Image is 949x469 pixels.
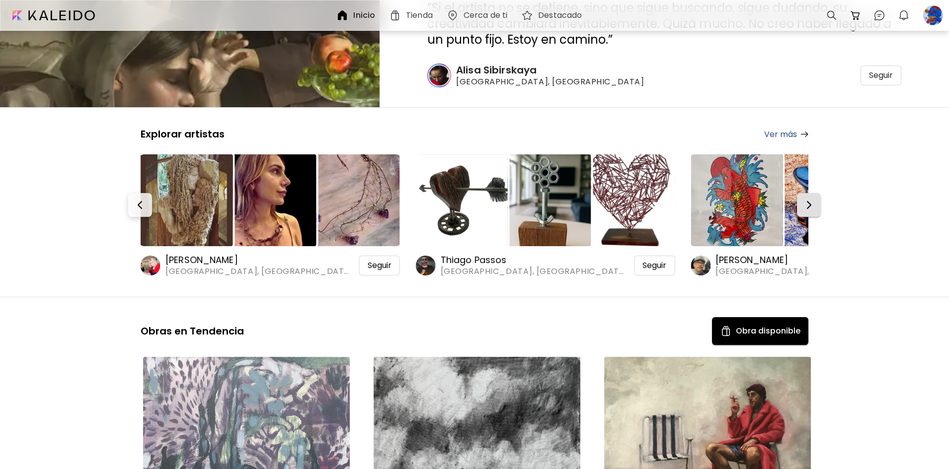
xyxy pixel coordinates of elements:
span: Seguir [368,261,392,270]
img: Prev-button [134,199,146,211]
h6: Thiago Passos [441,254,627,266]
h6: Inicio [353,11,375,19]
button: Available ArtObra disponible [712,317,808,345]
span: [GEOGRAPHIC_DATA], [GEOGRAPHIC_DATA] [165,266,352,277]
h6: Destacado [538,11,582,19]
div: Seguir [359,256,400,275]
img: cart [850,9,862,21]
span: [GEOGRAPHIC_DATA], [GEOGRAPHIC_DATA] [715,266,902,277]
a: Destacado [521,9,586,21]
h6: Tienda [406,11,433,19]
h5: Obra disponible [736,325,800,337]
h6: Alisa Sibirskaya [456,64,660,76]
img: https://cdn.kaleido.art/CDN/Artwork/175641/Thumbnail/medium.webp?updated=778453 [224,154,316,246]
img: bellIcon [898,9,910,21]
img: https://cdn.kaleido.art/CDN/Artwork/173703/Thumbnail/large.webp?updated=770547 [416,154,508,246]
a: https://cdn.kaleido.art/CDN/Artwork/175577/Thumbnail/large.webp?updated=778158https://cdn.kaleido... [141,152,400,277]
img: chatIcon [873,9,885,21]
h5: Explorar artistas [141,128,225,140]
a: Tienda [389,9,437,21]
img: https://cdn.kaleido.art/CDN/Artwork/175579/Thumbnail/medium.webp?updated=778165 [308,154,399,246]
h6: Cerca de ti [464,11,507,19]
h6: [PERSON_NAME] [165,254,352,266]
span: [GEOGRAPHIC_DATA], [GEOGRAPHIC_DATA] [441,266,627,277]
img: https://cdn.kaleido.art/CDN/Artwork/175739/Thumbnail/medium.webp?updated=778942 [499,154,591,246]
span: [GEOGRAPHIC_DATA], [GEOGRAPHIC_DATA] [456,76,660,87]
img: https://cdn.kaleido.art/CDN/Artwork/175737/Thumbnail/large.webp?updated=778936 [691,154,783,246]
div: Seguir [634,256,675,275]
a: Alisa Sibirskaya[GEOGRAPHIC_DATA], [GEOGRAPHIC_DATA]Seguir [427,64,901,87]
button: bellIcon [895,7,912,24]
div: Seguir [861,66,901,85]
img: https://cdn.kaleido.art/CDN/Artwork/173706/Thumbnail/medium.webp?updated=770563 [583,154,675,246]
a: Ver más [764,128,808,140]
img: https://cdn.kaleido.art/CDN/Artwork/175577/Thumbnail/large.webp?updated=778158 [141,154,233,246]
img: Next-button [803,199,815,211]
a: Inicio [336,9,379,21]
img: Available Art [720,325,732,337]
span: Seguir [642,261,666,270]
button: Prev-button [128,193,152,217]
h5: Obras en Tendencia [141,325,244,337]
button: Next-button [797,193,821,217]
a: Cerca de ti [447,9,511,21]
span: Seguir [869,70,893,80]
a: https://cdn.kaleido.art/CDN/Artwork/173703/Thumbnail/large.webp?updated=770547https://cdn.kaleido... [416,152,675,277]
h6: [PERSON_NAME] [715,254,902,266]
img: arrow-right [801,132,808,137]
